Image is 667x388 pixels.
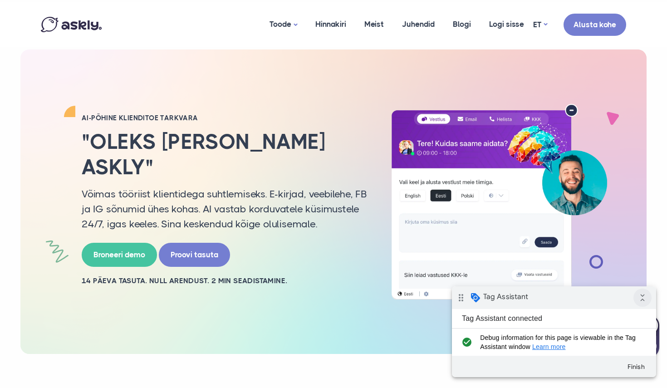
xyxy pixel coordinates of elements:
i: Collapse debug badge [181,2,200,20]
h2: "Oleks [PERSON_NAME] Askly" [82,129,368,179]
a: Meist [355,2,393,46]
a: Learn more [80,57,114,64]
a: Juhendid [393,2,444,46]
button: Finish [168,72,201,88]
img: AI multilingual chat [381,104,617,300]
a: Hinnakiri [306,2,355,46]
a: Broneeri demo [82,243,157,267]
span: Debug information for this page is viewable in the Tag Assistant window [28,47,189,65]
span: Tag Assistant [31,6,76,15]
a: ET [533,18,547,31]
img: Askly [41,17,102,32]
i: check_circle [7,47,22,65]
a: Alusta kohe [564,14,626,36]
a: Proovi tasuta [159,243,230,267]
p: Võimas tööriist klientidega suhtlemiseks. E-kirjad, veebilehe, FB ja IG sõnumid ühes kohas. AI va... [82,187,368,231]
h2: AI-PÕHINE KLIENDITOE TARKVARA [82,113,368,123]
a: Toode [260,2,306,47]
h2: 14 PÄEVA TASUTA. NULL ARENDUST. 2 MIN SEADISTAMINE. [82,276,368,286]
a: Logi sisse [480,2,533,46]
a: Blogi [444,2,480,46]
